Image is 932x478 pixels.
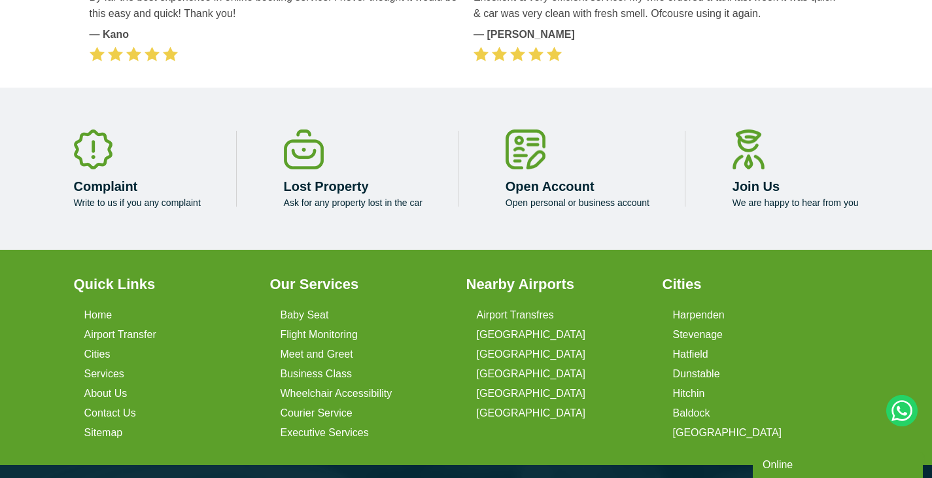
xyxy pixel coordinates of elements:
a: Sitemap [84,427,123,439]
a: [GEOGRAPHIC_DATA] [477,388,586,400]
a: Stevenage [673,329,723,341]
h3: Our Services [270,276,451,293]
a: Harpenden [673,309,725,321]
a: Complaint [74,179,138,194]
p: Open personal or business account [506,197,649,208]
img: Lost Property Icon [284,129,324,169]
a: Executive Services [281,427,369,439]
cite: — Kano [90,29,458,40]
p: We are happy to hear from you [733,197,859,208]
a: Wheelchair Accessibility [281,388,392,400]
a: About Us [84,388,128,400]
a: Airport Transfres [477,309,554,321]
a: Services [84,368,124,380]
p: Ask for any property lost in the car [284,197,423,208]
a: Hatfield [673,349,708,360]
a: Baldock [673,407,710,419]
img: Complaint Icon [74,129,112,169]
iframe: chat widget [753,449,925,478]
a: Lost Property [284,179,369,194]
img: Join Us Icon [733,129,765,169]
a: Cities [84,349,111,360]
a: [GEOGRAPHIC_DATA] [477,368,586,380]
a: Baby Seat [281,309,329,321]
a: Contact Us [84,407,136,419]
a: Join Us [733,179,780,194]
cite: — [PERSON_NAME] [474,29,842,40]
img: Open Account Icon [506,129,545,169]
a: [GEOGRAPHIC_DATA] [477,349,586,360]
a: Open Account [506,179,595,194]
a: Hitchin [673,388,705,400]
a: [GEOGRAPHIC_DATA] [477,329,586,341]
h3: Quick Links [74,276,254,293]
a: Business Class [281,368,352,380]
a: Home [84,309,112,321]
a: Dunstable [673,368,720,380]
a: [GEOGRAPHIC_DATA] [673,427,782,439]
a: Meet and Greet [281,349,353,360]
a: [GEOGRAPHIC_DATA] [477,407,586,419]
h3: Cities [663,276,843,293]
p: Write to us if you any complaint [74,197,201,208]
a: Courier Service [281,407,353,419]
a: Airport Transfer [84,329,156,341]
h3: Nearby Airports [466,276,647,293]
a: Flight Monitoring [281,329,358,341]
